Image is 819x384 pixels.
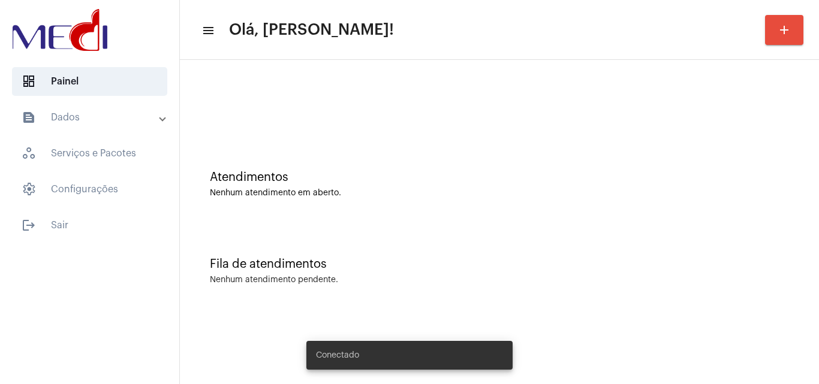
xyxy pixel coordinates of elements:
[12,175,167,204] span: Configurações
[201,23,213,38] mat-icon: sidenav icon
[12,67,167,96] span: Painel
[316,349,359,361] span: Conectado
[210,258,789,271] div: Fila de atendimentos
[22,182,36,196] span: sidenav icon
[229,20,394,40] span: Olá, [PERSON_NAME]!
[22,146,36,161] span: sidenav icon
[12,211,167,240] span: Sair
[210,189,789,198] div: Nenhum atendimento em aberto.
[12,139,167,168] span: Serviços e Pacotes
[777,23,791,37] mat-icon: add
[22,74,36,89] span: sidenav icon
[22,110,36,125] mat-icon: sidenav icon
[7,103,179,132] mat-expansion-panel-header: sidenav iconDados
[210,171,789,184] div: Atendimentos
[210,276,338,285] div: Nenhum atendimento pendente.
[22,218,36,232] mat-icon: sidenav icon
[22,110,160,125] mat-panel-title: Dados
[10,6,110,54] img: d3a1b5fa-500b-b90f-5a1c-719c20e9830b.png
